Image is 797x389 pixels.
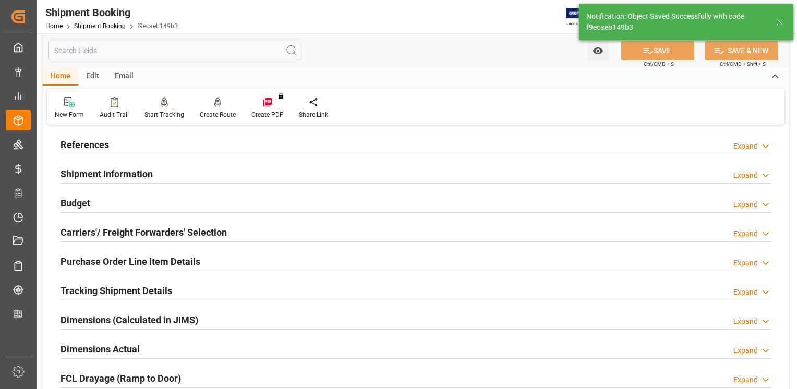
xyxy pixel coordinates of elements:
[200,110,236,119] div: Create Route
[61,196,90,210] h2: Budget
[61,342,140,356] h2: Dimensions Actual
[61,225,227,239] h2: Carriers'/ Freight Forwarders' Selection
[63,118,79,125] span: Quote
[43,68,78,86] div: Home
[45,5,178,20] div: Shipment Booking
[107,68,141,86] div: Email
[733,374,758,385] div: Expand
[733,287,758,298] div: Expand
[78,68,107,86] div: Edit
[61,138,109,152] h2: References
[144,110,184,119] div: Start Tracking
[55,110,84,119] div: New Form
[299,110,328,119] div: Share Link
[45,22,63,30] a: Home
[61,254,200,269] h2: Purchase Order Line Item Details
[587,41,609,60] button: open menu
[733,199,758,210] div: Expand
[705,41,778,60] button: SAVE & NEW
[644,60,674,68] span: Ctrl/CMD + S
[61,284,172,298] h2: Tracking Shipment Details
[100,110,129,119] div: Audit Trail
[733,345,758,356] div: Expand
[733,228,758,239] div: Expand
[733,141,758,152] div: Expand
[733,316,758,327] div: Expand
[61,167,153,181] h2: Shipment Information
[733,170,758,181] div: Expand
[536,118,567,125] span: Completed
[48,41,301,60] input: Search Fields
[720,60,766,68] span: Ctrl/CMD + Shift + S
[61,371,181,385] h2: FCL Drayage (Ramp to Door)
[181,118,198,125] span: Ready
[621,41,694,60] button: SAVE
[61,313,198,327] h2: Dimensions (Calculated in JIMS)
[733,258,758,269] div: Expand
[586,11,766,33] div: Notification: Object Saved Successfully with code f9ecaeb149b3
[74,22,126,30] a: Shipment Booking
[566,8,602,26] img: Exertis%20JAM%20-%20Email%20Logo.jpg_1722504956.jpg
